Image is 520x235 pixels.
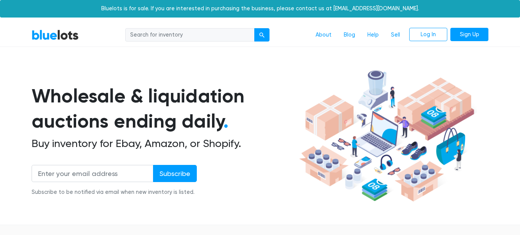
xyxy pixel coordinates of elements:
h2: Buy inventory for Ebay, Amazon, or Shopify. [32,137,297,150]
h1: Wholesale & liquidation auctions ending daily [32,83,297,134]
a: BlueLots [32,29,79,40]
a: Sign Up [450,28,488,42]
span: . [223,110,228,133]
input: Subscribe [153,165,197,182]
a: Sell [385,28,406,42]
a: Blog [338,28,361,42]
img: hero-ee84e7d0318cb26816c560f6b4441b76977f77a177738b4e94f68c95b2b83dbb.png [297,67,477,205]
a: Help [361,28,385,42]
a: About [309,28,338,42]
input: Enter your email address [32,165,153,182]
div: Subscribe to be notified via email when new inventory is listed. [32,188,197,197]
a: Log In [409,28,447,42]
input: Search for inventory [125,28,255,42]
